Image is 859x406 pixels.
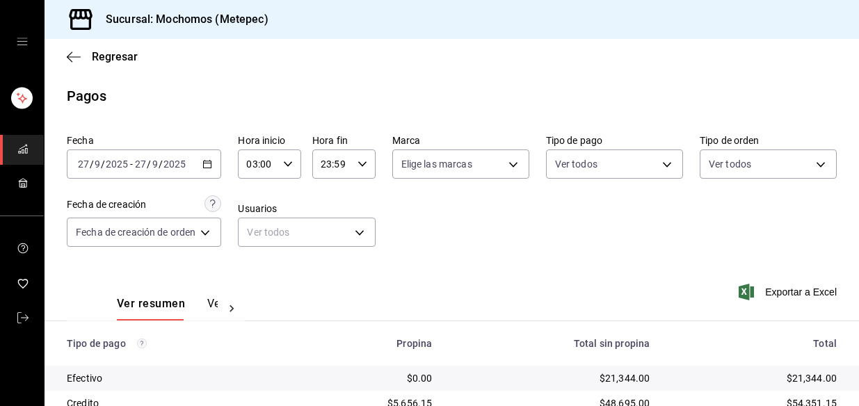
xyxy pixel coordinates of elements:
[306,338,432,349] div: Propina
[134,159,147,170] input: --
[67,197,146,212] div: Fecha de creación
[77,159,90,170] input: --
[741,284,837,300] button: Exportar a Excel
[163,159,186,170] input: ----
[67,136,221,145] label: Fecha
[401,157,472,171] span: Elige las marcas
[147,159,151,170] span: /
[67,338,284,349] div: Tipo de pago
[454,371,650,385] div: $21,344.00
[105,159,129,170] input: ----
[672,338,837,349] div: Total
[67,86,106,106] div: Pagos
[392,136,529,145] label: Marca
[94,159,101,170] input: --
[92,50,138,63] span: Regresar
[76,225,195,239] span: Fecha de creación de orden
[238,136,301,145] label: Hora inicio
[117,297,218,320] div: navigation tabs
[672,371,837,385] div: $21,344.00
[555,157,597,171] span: Ver todos
[67,371,284,385] div: Efectivo
[238,218,375,247] div: Ver todos
[454,338,650,349] div: Total sin propina
[130,159,133,170] span: -
[207,297,259,320] button: Ver pagos
[159,159,163,170] span: /
[67,50,138,63] button: Regresar
[90,159,94,170] span: /
[137,339,147,348] svg: Los pagos realizados con Pay y otras terminales son montos brutos.
[238,204,375,213] label: Usuarios
[306,371,432,385] div: $0.00
[700,136,837,145] label: Tipo de orden
[101,159,105,170] span: /
[312,136,376,145] label: Hora fin
[117,297,185,320] button: Ver resumen
[546,136,683,145] label: Tipo de pago
[95,11,268,28] h3: Sucursal: Mochomos (Metepec)
[709,157,751,171] span: Ver todos
[17,36,28,47] button: open drawer
[152,159,159,170] input: --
